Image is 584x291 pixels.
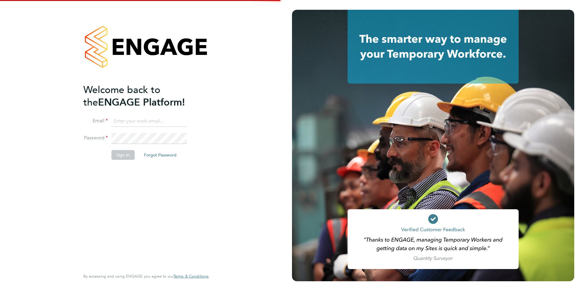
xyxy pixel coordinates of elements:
[83,84,203,109] h2: ENGAGE Platform!
[83,274,209,279] span: By accessing and using ENGAGE you agree to our
[111,150,135,160] button: Sign In
[83,84,160,108] span: Welcome back to the
[83,135,108,141] label: Password
[139,150,181,160] button: Forgot Password
[111,116,187,127] input: Enter your work email...
[83,118,108,124] label: Email
[173,274,209,279] a: Terms & Conditions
